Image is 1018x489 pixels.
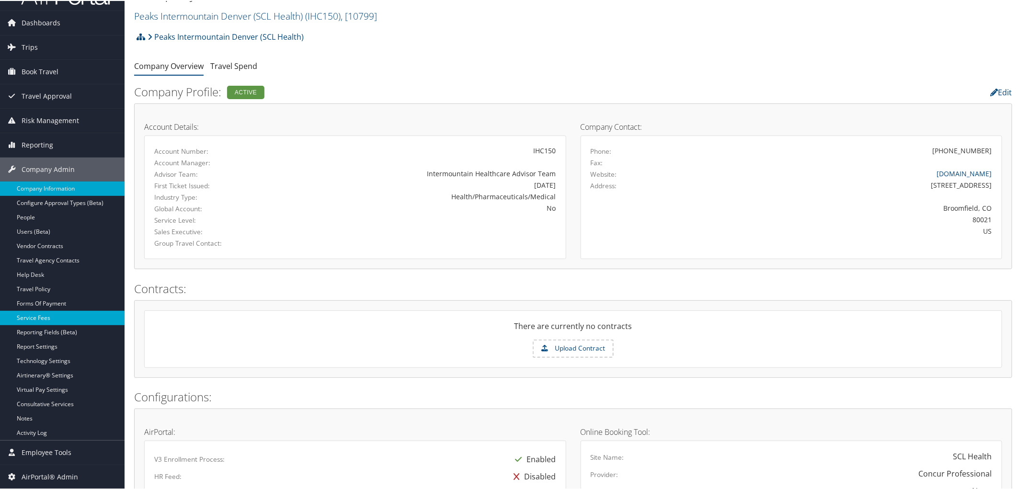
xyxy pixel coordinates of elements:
label: Upload Contract [534,340,613,356]
div: Disabled [509,467,556,484]
label: Global Account: [154,203,278,213]
span: Reporting [22,132,53,156]
label: V3 Enrollment Process: [154,454,225,463]
label: First Ticket Issued: [154,180,278,190]
label: Fax: [591,157,603,167]
h4: AirPortal: [144,427,566,435]
label: Website: [591,169,617,178]
div: 80021 [695,214,992,224]
div: [STREET_ADDRESS] [695,179,992,189]
label: Service Level: [154,215,278,224]
div: Active [227,85,264,98]
div: [PHONE_NUMBER] [933,145,992,155]
span: Company Admin [22,157,75,181]
h2: Contracts: [134,280,1012,296]
span: Travel Approval [22,83,72,107]
span: Trips [22,34,38,58]
label: Sales Executive: [154,226,278,236]
div: Enabled [511,450,556,467]
a: [DOMAIN_NAME] [937,168,992,177]
label: Industry Type: [154,192,278,201]
a: Travel Spend [210,60,257,70]
div: There are currently no contracts [145,319,1002,339]
span: Employee Tools [22,440,71,464]
span: Book Travel [22,59,58,83]
div: [DATE] [293,179,556,189]
label: Group Travel Contact: [154,238,278,247]
div: No [293,202,556,212]
label: Account Number: [154,146,278,155]
label: Phone: [591,146,612,155]
div: Broomfield, CO [695,202,992,212]
div: IHC150 [293,145,556,155]
span: Risk Management [22,108,79,132]
label: Site Name: [591,452,624,461]
h4: Online Booking Tool: [581,427,1003,435]
label: Account Manager: [154,157,278,167]
a: Peaks Intermountain Denver (SCL Health) [134,9,377,22]
span: AirPortal® Admin [22,464,78,488]
label: Provider: [591,469,618,478]
span: ( IHC150 ) [305,9,341,22]
a: Peaks Intermountain Denver (SCL Health) [148,26,304,45]
h2: Configurations: [134,388,1012,404]
div: US [695,225,992,235]
span: Dashboards [22,10,60,34]
div: Intermountain Healthcare Advisor Team [293,168,556,178]
label: HR Feed: [154,471,182,480]
div: Health/Pharmaceuticals/Medical [293,191,556,201]
div: SCL Health [953,450,992,461]
label: Advisor Team: [154,169,278,178]
h4: Account Details: [144,122,566,130]
label: Address: [591,180,617,190]
a: Company Overview [134,60,204,70]
div: Concur Professional [919,467,992,478]
h4: Company Contact: [581,122,1003,130]
span: , [ 10799 ] [341,9,377,22]
h2: Company Profile: [134,83,715,99]
a: Edit [991,86,1012,97]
